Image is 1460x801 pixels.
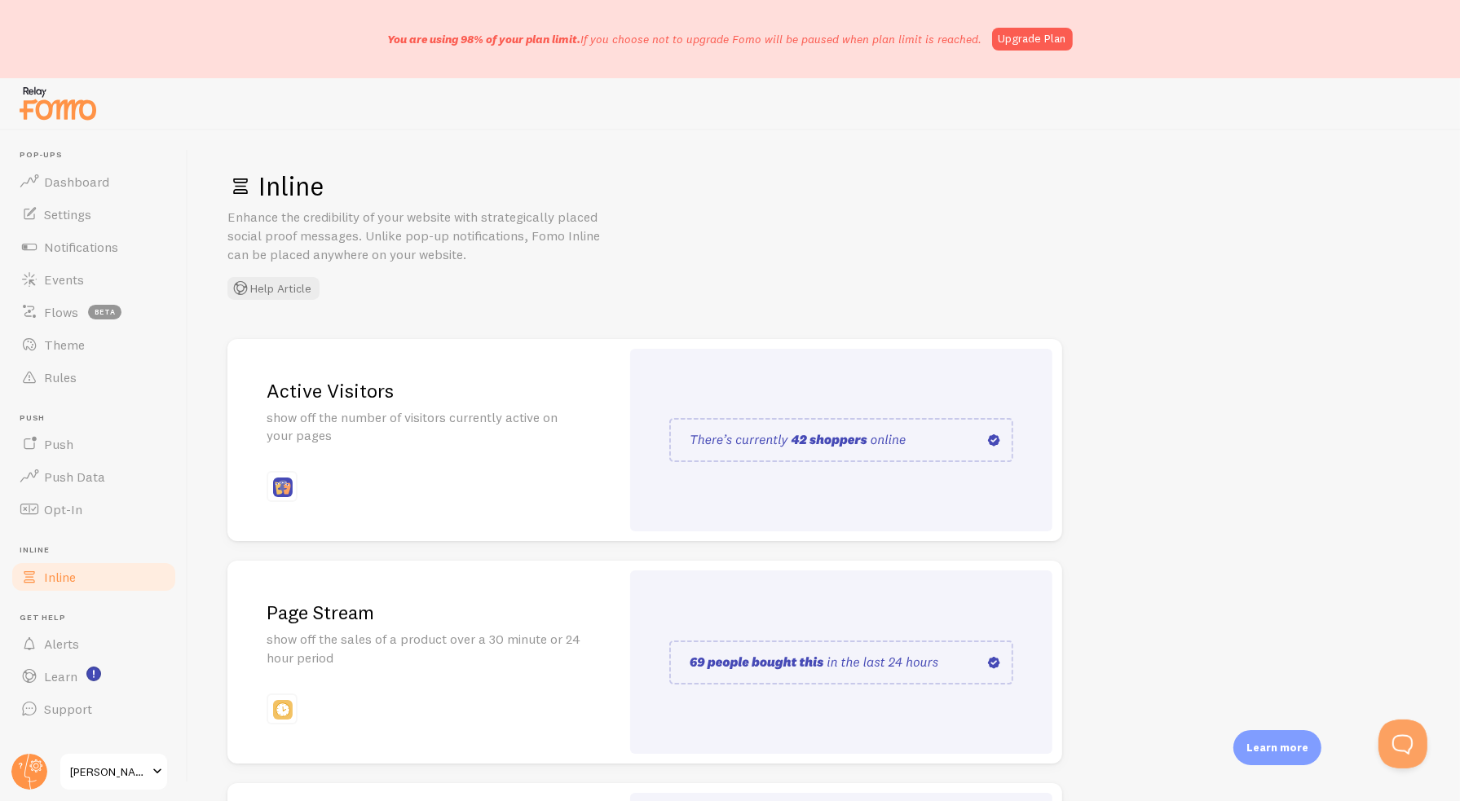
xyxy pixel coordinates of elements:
p: show off the sales of a product over a 30 minute or 24 hour period [267,630,581,667]
a: Rules [10,361,178,394]
a: Dashboard [10,165,178,198]
p: Enhance the credibility of your website with strategically placed social proof messages. Unlike p... [227,208,619,264]
p: If you choose not to upgrade Fomo will be paused when plan limit is reached. [388,31,982,47]
iframe: Help Scout Beacon - Open [1378,720,1427,768]
a: Alerts [10,627,178,660]
img: fomo_icons_pageviews.svg [273,478,293,497]
span: Get Help [20,613,178,623]
span: beta [88,305,121,319]
span: Theme [44,337,85,353]
a: [PERSON_NAME] Education [59,752,169,791]
a: Support [10,693,178,725]
a: Events [10,263,178,296]
span: [PERSON_NAME] Education [70,762,148,781]
img: fomo-relay-logo-orange.svg [17,82,99,124]
img: pageviews.svg [669,418,1013,462]
span: Pop-ups [20,150,178,161]
span: Support [44,701,92,717]
span: Inline [44,569,76,585]
p: show off the number of visitors currently active on your pages [267,408,581,446]
a: Notifications [10,231,178,263]
span: Dashboard [44,174,109,190]
h2: Page Stream [267,600,581,625]
a: Learn [10,660,178,693]
span: Flows [44,304,78,320]
span: Notifications [44,239,118,255]
a: Inline [10,561,178,593]
span: Opt-In [44,501,82,517]
a: Settings [10,198,178,231]
span: Learn [44,668,77,684]
p: Learn more [1246,740,1308,755]
a: Upgrade Plan [992,28,1073,51]
span: Push Data [44,469,105,485]
img: fomo_icons_page_stream.svg [273,700,293,720]
span: You are using 98% of your plan limit. [388,32,581,46]
span: Alerts [44,636,79,652]
a: Opt-In [10,493,178,526]
span: Push [44,436,73,452]
a: Push Data [10,460,178,493]
a: Push [10,428,178,460]
a: Flows beta [10,296,178,328]
svg: <p>Watch New Feature Tutorials!</p> [86,667,101,681]
span: Rules [44,369,77,385]
img: page_stream.svg [669,640,1013,684]
div: Learn more [1233,730,1321,765]
span: Events [44,271,84,288]
span: Settings [44,206,91,222]
h2: Active Visitors [267,378,581,403]
span: Push [20,413,178,424]
h1: Inline [227,169,1421,203]
a: Theme [10,328,178,361]
button: Help Article [227,277,320,300]
span: Inline [20,545,178,556]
